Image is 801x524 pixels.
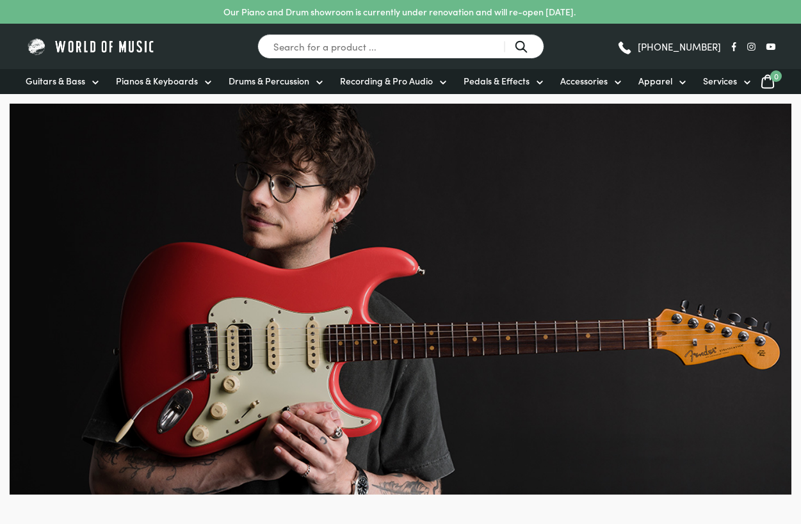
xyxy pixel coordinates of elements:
span: [PHONE_NUMBER] [638,42,721,51]
input: Search for a product ... [257,34,544,59]
span: Accessories [560,74,608,88]
span: Recording & Pro Audio [340,74,433,88]
span: Pedals & Effects [464,74,530,88]
iframe: Chat with our support team [615,383,801,524]
span: Services [703,74,737,88]
span: Apparel [638,74,672,88]
span: Guitars & Bass [26,74,85,88]
img: World of Music [26,36,157,56]
p: Our Piano and Drum showroom is currently under renovation and will re-open [DATE]. [223,5,576,19]
span: Drums & Percussion [229,74,309,88]
a: [PHONE_NUMBER] [617,37,721,56]
img: Fender-Ultraluxe-Hero [10,104,791,495]
span: 0 [770,70,782,82]
span: Pianos & Keyboards [116,74,198,88]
